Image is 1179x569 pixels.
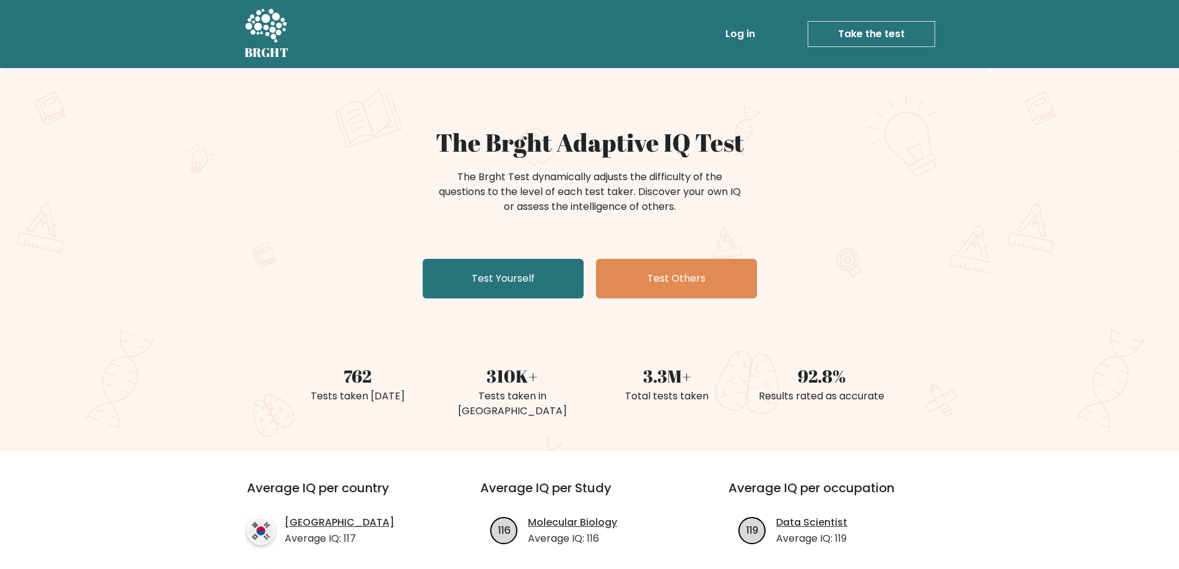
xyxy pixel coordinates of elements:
[288,363,428,389] div: 762
[752,389,892,404] div: Results rated as accurate
[244,45,289,60] h5: BRGHT
[480,480,699,510] h3: Average IQ per Study
[728,480,947,510] h3: Average IQ per occupation
[435,170,745,214] div: The Brght Test dynamically adjusts the difficulty of the questions to the level of each test take...
[247,517,275,545] img: country
[498,523,511,537] text: 116
[720,22,760,46] a: Log in
[597,389,737,404] div: Total tests taken
[776,531,847,546] p: Average IQ: 119
[285,515,394,530] a: [GEOGRAPHIC_DATA]
[443,363,582,389] div: 310K+
[244,5,289,63] a: BRGHT
[247,480,436,510] h3: Average IQ per country
[528,515,617,530] a: Molecular Biology
[808,21,935,47] a: Take the test
[776,515,847,530] a: Data Scientist
[423,259,584,298] a: Test Yourself
[443,389,582,419] div: Tests taken in [GEOGRAPHIC_DATA]
[597,363,737,389] div: 3.3M+
[528,531,617,546] p: Average IQ: 116
[752,363,892,389] div: 92.8%
[285,531,394,546] p: Average IQ: 117
[596,259,757,298] a: Test Others
[288,389,428,404] div: Tests taken [DATE]
[288,128,892,157] h1: The Brght Adaptive IQ Test
[746,523,758,537] text: 119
